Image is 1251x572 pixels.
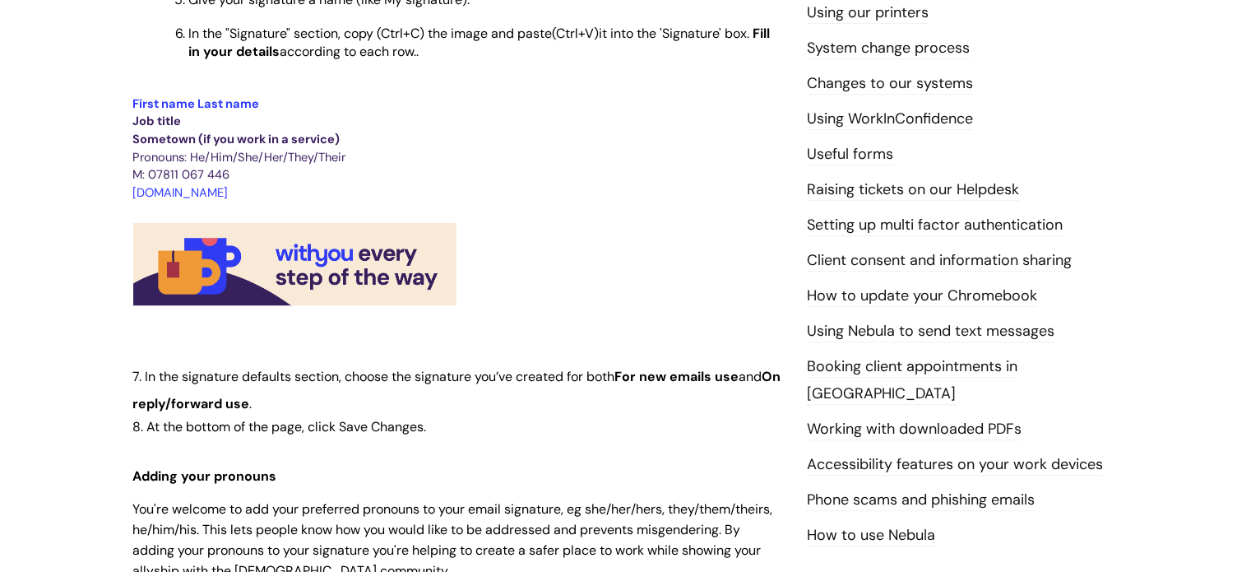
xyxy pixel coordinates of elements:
[807,356,1017,404] a: Booking client appointments in [GEOGRAPHIC_DATA]
[807,321,1054,342] a: Using Nebula to send text messages
[132,113,181,129] span: Job title
[132,368,614,385] span: 7. In the signature defaults section, choose the signature you’ve created for both
[807,490,1035,511] a: Phone scams and phishing emails
[132,418,426,435] span: 8. At the bottom of the page, click Save Changes.
[188,25,770,60] strong: Fill in your details
[132,184,228,201] span: [DOMAIN_NAME]
[249,395,252,412] span: .
[807,38,970,59] a: System change process
[807,144,893,165] a: Useful forms
[132,95,259,112] span: First name Last name
[552,25,599,42] span: (Ctrl+V)
[807,179,1019,201] a: Raising tickets on our Helpdesk
[132,295,457,308] a: WithYou email signature image
[132,467,276,485] span: Adding your pronouns
[807,454,1103,476] a: Accessibility features on your work devices
[807,2,929,24] a: Using our printers
[807,109,973,130] a: Using WorkInConfidence
[132,166,229,183] span: M: 07811 067 446
[132,131,340,147] span: Sometown (if you work in a service)
[807,73,973,95] a: Changes to our systems
[807,419,1022,440] a: Working with downloaded PDFs
[739,368,762,385] span: and
[807,525,935,546] a: How to use Nebula
[614,368,739,385] span: For new emails use
[807,250,1072,272] a: Client consent and information sharing
[132,368,781,412] span: On reply/forward use
[132,149,345,165] span: Pronouns: He/Him/She/Her/They/Their
[807,286,1037,307] a: How to update your Chromebook
[351,25,552,42] span: opy (Ctrl+C) the image and paste
[599,25,749,42] span: it into the 'Signature' box.
[132,223,457,309] img: WithYou email signature image
[188,25,770,60] span: In the "Signature" section, c according to each row..
[807,215,1063,236] a: Setting up multi factor authentication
